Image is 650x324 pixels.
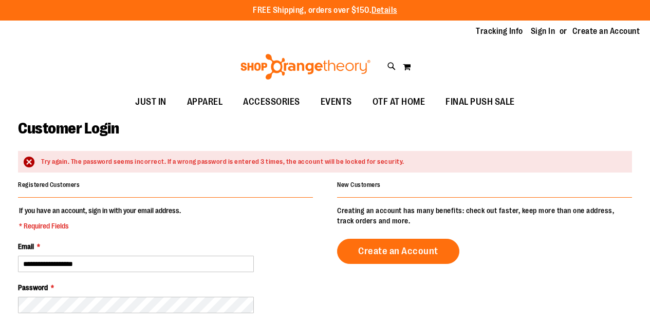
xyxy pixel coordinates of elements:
[18,120,119,137] span: Customer Login
[337,205,632,226] p: Creating an account has many benefits: check out faster, keep more than one address, track orders...
[435,90,525,114] a: FINAL PUSH SALE
[18,242,34,251] span: Email
[337,181,381,188] strong: New Customers
[362,90,436,114] a: OTF AT HOME
[373,90,425,113] span: OTF AT HOME
[41,157,622,167] div: Try again. The password seems incorrect. If a wrong password is entered 3 times, the account will...
[233,90,310,114] a: ACCESSORIES
[18,205,182,231] legend: If you have an account, sign in with your email address.
[239,54,372,80] img: Shop Orangetheory
[445,90,515,113] span: FINAL PUSH SALE
[531,26,555,37] a: Sign In
[187,90,223,113] span: APPAREL
[337,239,459,264] a: Create an Account
[321,90,352,113] span: EVENTS
[19,221,181,231] span: * Required Fields
[18,181,80,188] strong: Registered Customers
[135,90,166,113] span: JUST IN
[177,90,233,114] a: APPAREL
[372,6,397,15] a: Details
[125,90,177,114] a: JUST IN
[243,90,300,113] span: ACCESSORIES
[358,245,438,257] span: Create an Account
[18,283,48,292] span: Password
[476,26,523,37] a: Tracking Info
[572,26,640,37] a: Create an Account
[310,90,362,114] a: EVENTS
[253,5,397,16] p: FREE Shipping, orders over $150.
